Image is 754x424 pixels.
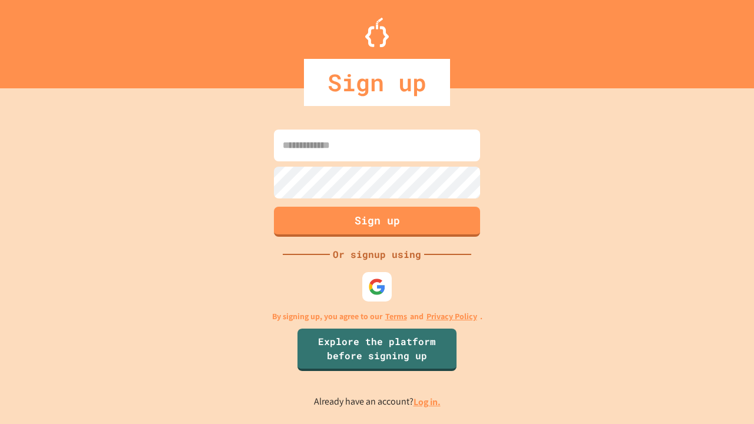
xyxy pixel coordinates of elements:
[426,310,477,323] a: Privacy Policy
[368,278,386,296] img: google-icon.svg
[385,310,407,323] a: Terms
[272,310,482,323] p: By signing up, you agree to our and .
[314,395,441,409] p: Already have an account?
[297,329,457,371] a: Explore the platform before signing up
[414,396,441,408] a: Log in.
[365,18,389,47] img: Logo.svg
[304,59,450,106] div: Sign up
[330,247,424,261] div: Or signup using
[274,207,480,237] button: Sign up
